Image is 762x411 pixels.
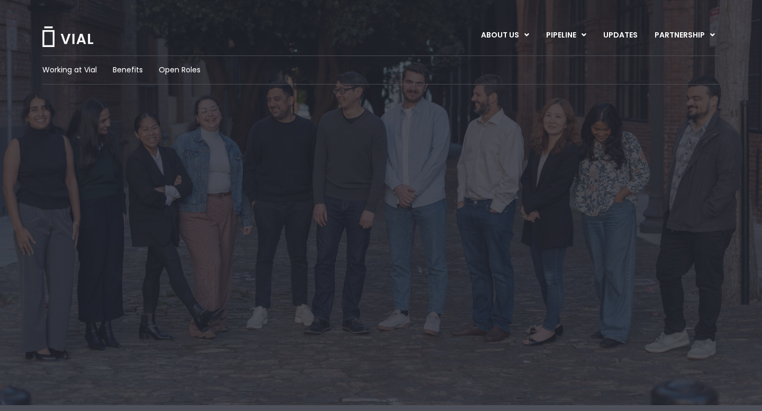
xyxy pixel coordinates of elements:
[538,26,594,44] a: PIPELINEMenu Toggle
[646,26,723,44] a: PARTNERSHIPMenu Toggle
[473,26,537,44] a: ABOUT USMenu Toggle
[113,64,143,76] a: Benefits
[41,26,94,47] img: Vial Logo
[595,26,646,44] a: UPDATES
[42,64,97,76] a: Working at Vial
[159,64,201,76] a: Open Roles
